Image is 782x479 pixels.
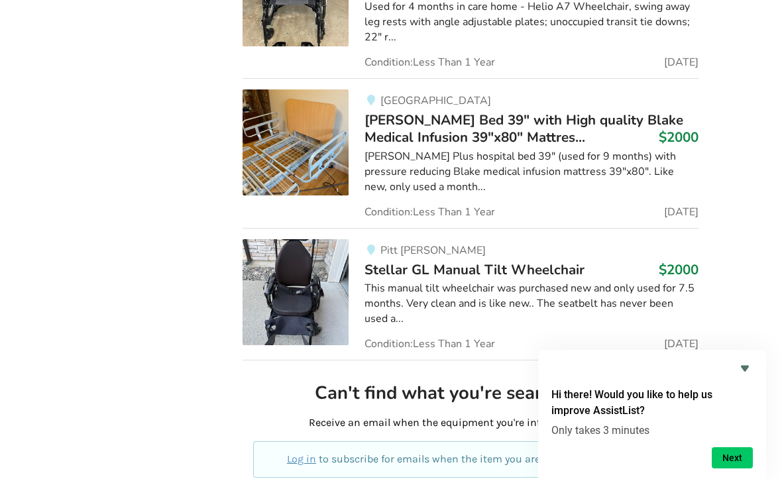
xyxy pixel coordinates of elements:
div: This manual tilt wheelchair was purchased new and only used for 7.5 months. Very clean and is lik... [364,281,698,327]
p: to subscribe for emails when the item you are looking for is available. [269,452,671,467]
span: Stellar GL Manual Tilt Wheelchair [364,260,585,279]
span: Pitt [PERSON_NAME] [380,243,486,258]
img: bedroom equipment-trost bed 39" with high quality blake medical infusion 39"x80" mattress. used f... [243,89,349,195]
span: Condition: Less Than 1 Year [364,207,495,217]
p: Receive an email when the equipment you're interested in is listed! [253,415,687,431]
a: bedroom equipment-trost bed 39" with high quality blake medical infusion 39"x80" mattress. used f... [243,78,698,227]
h2: Can't find what you're searching for? [253,382,687,405]
a: mobility-stellar gl manual tilt wheelchairPitt [PERSON_NAME]Stellar GL Manual Tilt Wheelchair$200... [243,228,698,360]
div: [PERSON_NAME] Plus hospital bed 39" (used for 9 months) with pressure reducing Blake medical infu... [364,149,698,195]
img: mobility-stellar gl manual tilt wheelchair [243,239,349,345]
button: Hide survey [737,360,753,376]
button: Next question [712,447,753,468]
a: Log in [287,452,316,465]
h3: $2000 [659,261,698,278]
span: Condition: Less Than 1 Year [364,339,495,349]
span: [GEOGRAPHIC_DATA] [380,93,491,108]
span: [DATE] [664,207,698,217]
span: [DATE] [664,57,698,68]
h3: $2000 [659,129,698,146]
span: Condition: Less Than 1 Year [364,57,495,68]
div: Hi there! Would you like to help us improve AssistList? [551,360,753,468]
p: Only takes 3 minutes [551,424,753,437]
h2: Hi there! Would you like to help us improve AssistList? [551,387,753,419]
span: [PERSON_NAME] Bed 39" with High quality Blake Medical Infusion 39"x80" Mattres... [364,111,683,146]
span: [DATE] [664,339,698,349]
